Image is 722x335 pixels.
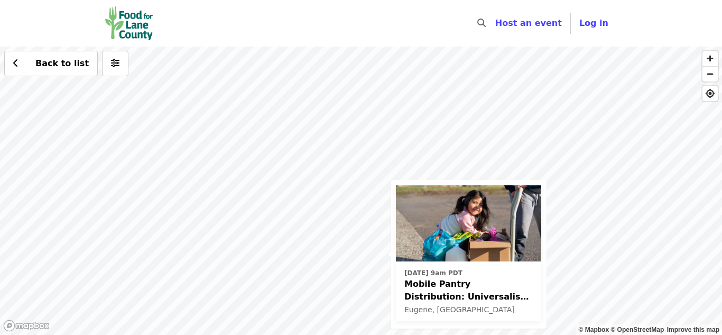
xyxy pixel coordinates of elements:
span: Mobile Pantry Distribution: Universalist Unitarian [404,278,533,303]
i: chevron-left icon [13,58,18,68]
a: See details for "Mobile Pantry Distribution: Universalist Unitarian" [396,185,541,321]
button: Zoom In [702,51,718,66]
span: Back to list [35,58,89,68]
button: More filters (0 selected) [102,51,128,76]
time: [DATE] 9am PDT [404,268,462,278]
button: Back to list [4,51,98,76]
button: Find My Location [702,86,718,101]
a: Host an event [495,18,562,28]
span: Log in [579,18,608,28]
img: Food for Lane County - Home [105,6,153,40]
div: Eugene, [GEOGRAPHIC_DATA] [404,305,533,314]
button: Log in [571,13,617,34]
i: sliders-h icon [111,58,119,68]
button: Zoom Out [702,66,718,82]
a: Mapbox [579,326,609,333]
a: OpenStreetMap [610,326,664,333]
input: Search [492,11,501,36]
a: Map feedback [667,326,719,333]
img: Mobile Pantry Distribution: Universalist Unitarian organized by Food for Lane County [396,185,541,261]
a: Mapbox logo [3,320,50,332]
i: search icon [477,18,486,28]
